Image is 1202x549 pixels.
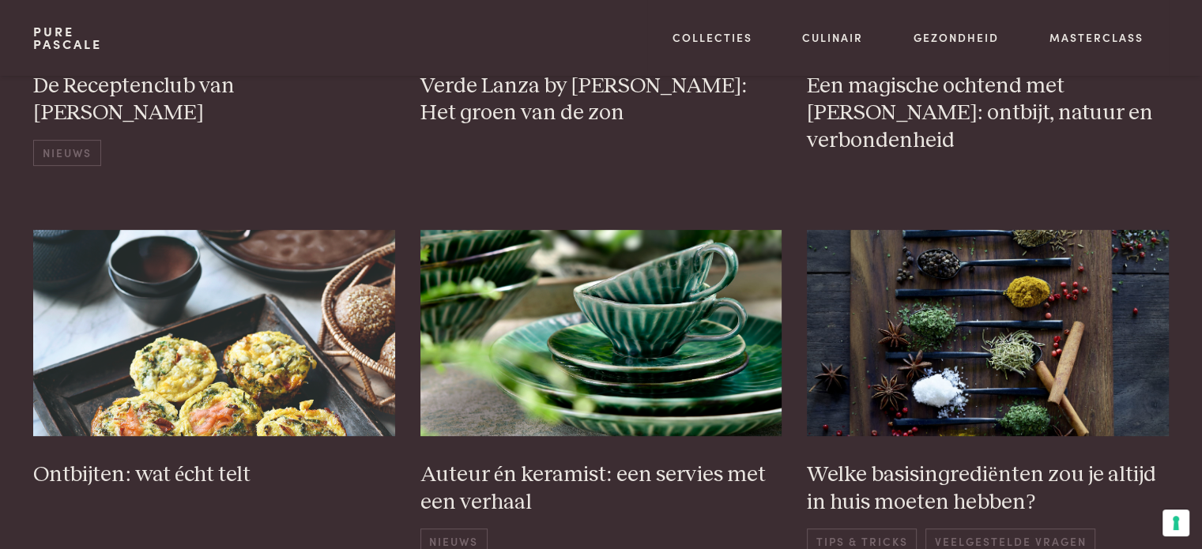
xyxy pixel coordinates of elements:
[1049,29,1144,46] a: Masterclass
[420,230,782,436] img: groen_servies_23
[420,461,782,516] h3: Auteur én keramist: een servies met een verhaal
[33,25,102,51] a: PurePascale
[420,73,782,127] h3: Verde Lanza by [PERSON_NAME]: Het groen van de zon
[1162,510,1189,536] button: Uw voorkeuren voor toestemming voor trackingtechnologieën
[807,230,1169,436] img: pn53799
[33,73,395,127] h3: De Receptenclub van [PERSON_NAME]
[807,461,1169,516] h3: Welke basisingrediënten zou je altijd in huis moeten hebben?
[33,461,395,489] h3: Ontbijten: wat écht telt
[33,140,100,166] span: Nieuws
[673,29,752,46] a: Collecties
[807,73,1169,155] h3: Een magische ochtend met [PERSON_NAME]: ontbijt, natuur en verbondenheid
[802,29,863,46] a: Culinair
[33,230,395,436] img: creatieve ontbijteitjes_02
[914,29,999,46] a: Gezondheid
